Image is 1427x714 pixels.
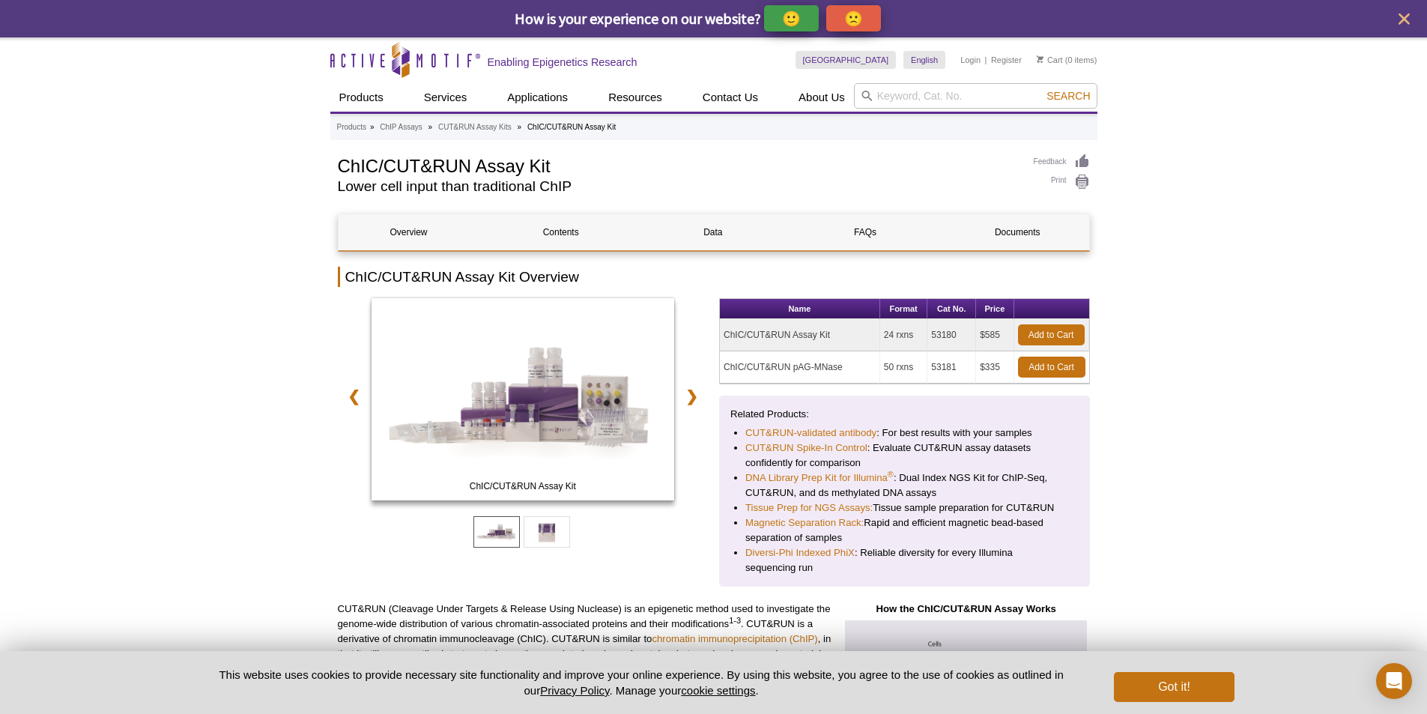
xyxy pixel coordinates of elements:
[515,9,761,28] span: How is your experience on our website?
[876,603,1055,614] strong: How the ChIC/CUT&RUN Assay Works
[854,83,1097,109] input: Keyword, Cat. No.
[428,123,433,131] li: »
[415,83,476,112] a: Services
[745,500,1064,515] li: Tissue sample preparation for CUT&RUN
[339,214,479,250] a: Overview
[1042,89,1094,103] button: Search
[947,214,1088,250] a: Documents
[1395,10,1414,28] button: close
[745,426,876,441] a: CUT&RUN-validated antibody
[880,319,927,351] td: 24 rxns
[518,123,522,131] li: »
[1034,174,1090,190] a: Print
[745,441,1064,471] li: : Evaluate CUT&RUN assay datasets confidently for comparison
[730,407,1079,422] p: Related Products:
[375,479,671,494] span: ChIC/CUT&RUN Assay Kit
[976,319,1014,351] td: $585
[372,298,675,505] a: ChIC/CUT&RUN Assay Kit
[676,379,708,414] a: ❯
[1376,663,1412,699] div: Open Intercom Messenger
[338,154,1019,176] h1: ChIC/CUT&RUN Assay Kit
[527,123,616,131] li: ChIC/CUT&RUN Assay Kit
[652,633,817,644] a: chromatin immunoprecipitation (ChIP)
[745,471,894,485] a: DNA Library Prep Kit for Illumina®
[438,121,512,134] a: CUT&RUN Assay Kits
[888,470,894,479] sup: ®
[1037,51,1097,69] li: (0 items)
[694,83,767,112] a: Contact Us
[790,83,854,112] a: About Us
[380,121,422,134] a: ChIP Assays
[782,9,801,28] p: 🙂
[745,545,1064,575] li: : Reliable diversity for every Illumina sequencing run
[1046,90,1090,102] span: Search
[491,214,631,250] a: Contents
[729,616,741,625] sup: 1-3
[643,214,784,250] a: Data
[1018,324,1085,345] a: Add to Cart
[985,51,987,69] li: |
[745,500,873,515] a: Tissue Prep for NGS Assays:
[488,55,637,69] h2: Enabling Epigenetics Research
[370,123,375,131] li: »
[927,299,976,319] th: Cat No.
[720,351,880,384] td: ChIC/CUT&RUN pAG-MNase
[745,441,867,456] a: CUT&RUN Spike-In Control
[745,471,1064,500] li: : Dual Index NGS Kit for ChIP-Seq, CUT&RUN, and ds methylated DNA assays
[337,121,366,134] a: Products
[745,545,855,560] a: Diversi-Phi Indexed PhiX
[903,51,945,69] a: English
[960,55,981,65] a: Login
[745,426,1064,441] li: : For best results with your samples
[599,83,671,112] a: Resources
[796,51,897,69] a: [GEOGRAPHIC_DATA]
[1018,357,1085,378] a: Add to Cart
[338,379,370,414] a: ❮
[927,351,976,384] td: 53181
[1114,672,1234,702] button: Got it!
[193,667,1090,698] p: This website uses cookies to provide necessary site functionality and improve your online experie...
[681,684,755,697] button: cookie settings
[1037,55,1063,65] a: Cart
[976,299,1014,319] th: Price
[745,515,864,530] a: Magnetic Separation Rack:
[330,83,393,112] a: Products
[720,319,880,351] td: ChIC/CUT&RUN Assay Kit
[880,299,927,319] th: Format
[1037,55,1043,63] img: Your Cart
[795,214,936,250] a: FAQs
[844,9,863,28] p: 🙁
[1034,154,1090,170] a: Feedback
[338,602,831,677] p: CUT&RUN (Cleavage Under Targets & Release Using Nuclease) is an epigenetic method used to investi...
[927,319,976,351] td: 53180
[338,180,1019,193] h2: Lower cell input than traditional ChIP
[880,351,927,384] td: 50 rxns
[498,83,577,112] a: Applications
[372,298,675,500] img: ChIC/CUT&RUN Assay Kit
[720,299,880,319] th: Name
[540,684,609,697] a: Privacy Policy
[745,515,1064,545] li: Rapid and efficient magnetic bead-based separation of samples
[338,267,1090,287] h2: ChIC/CUT&RUN Assay Kit Overview
[976,351,1014,384] td: $335
[991,55,1022,65] a: Register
